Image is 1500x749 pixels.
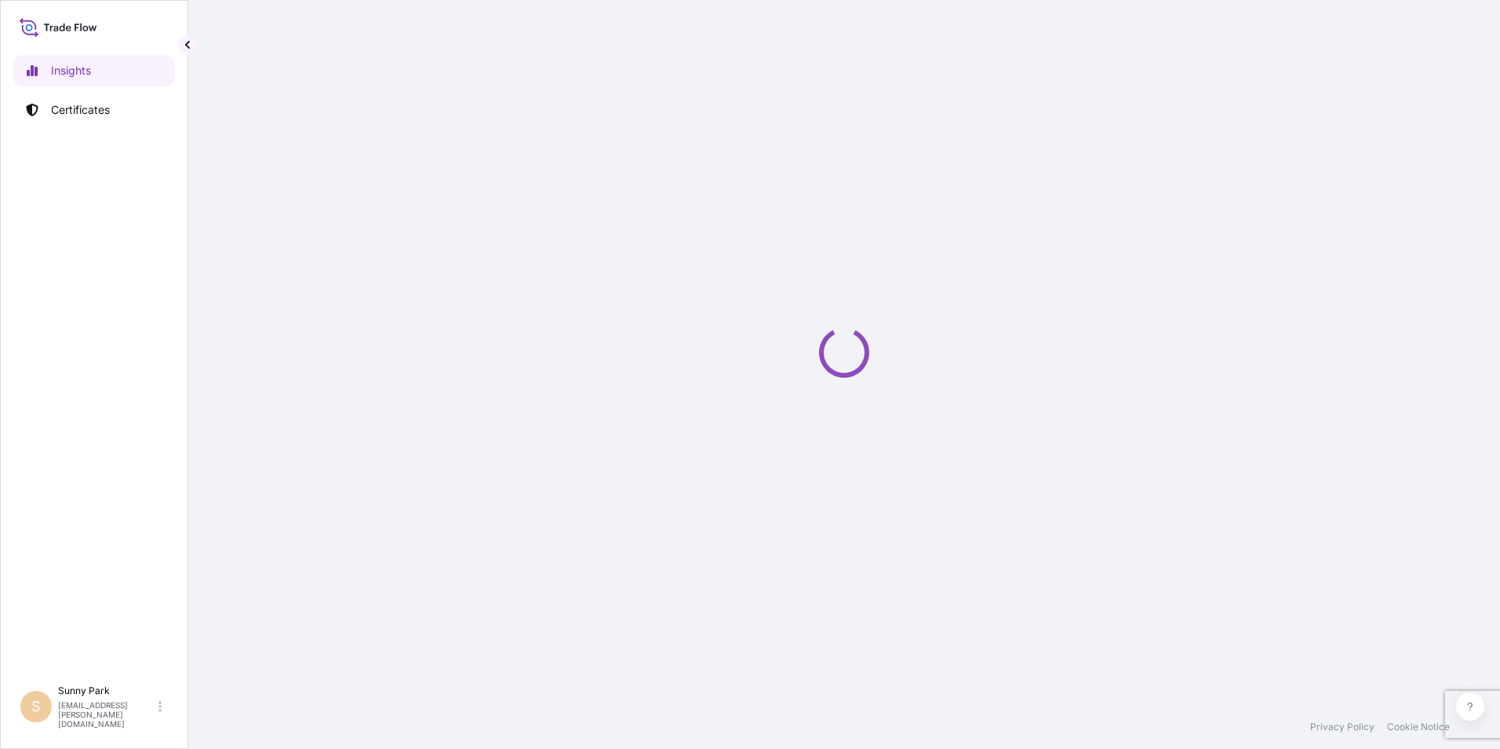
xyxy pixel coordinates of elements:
p: Certificates [51,102,110,118]
a: Certificates [13,94,175,126]
a: Insights [13,55,175,86]
p: Insights [51,63,91,79]
p: [EMAIL_ADDRESS][PERSON_NAME][DOMAIN_NAME] [58,700,155,729]
p: Sunny Park [58,685,155,697]
span: S [31,699,41,714]
a: Privacy Policy [1310,721,1374,733]
a: Cookie Notice [1387,721,1450,733]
